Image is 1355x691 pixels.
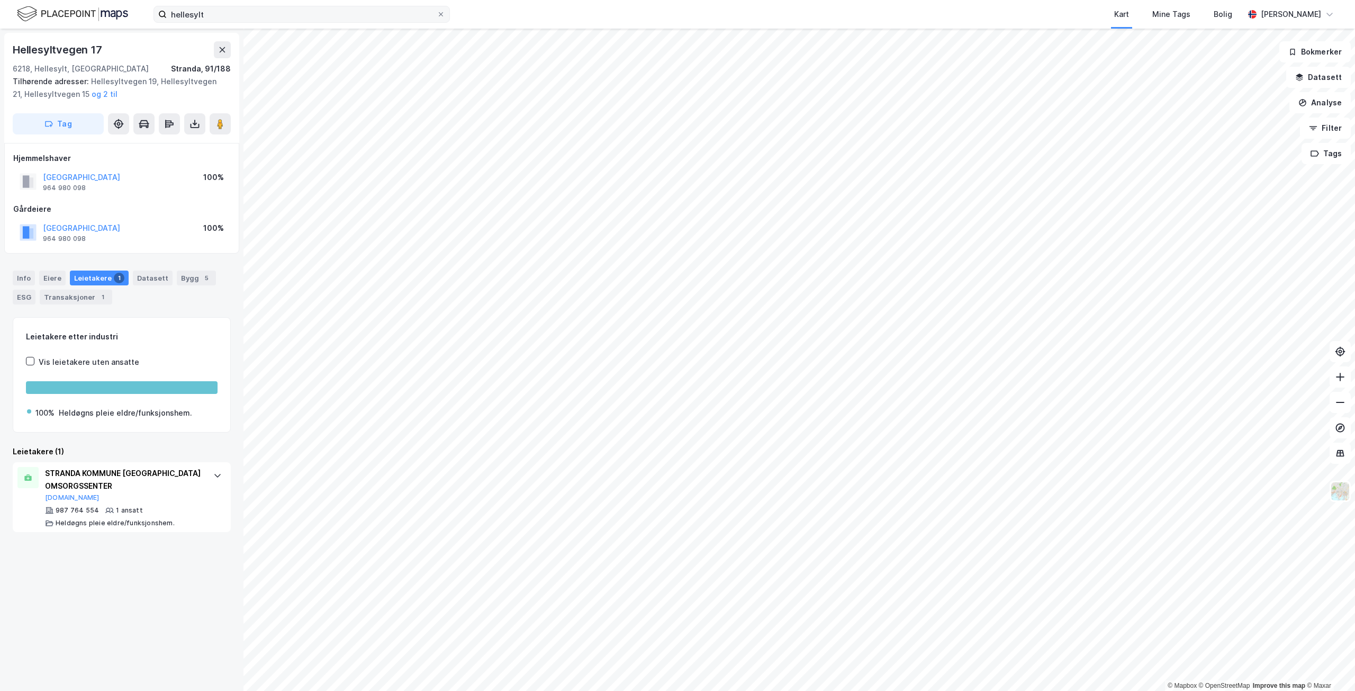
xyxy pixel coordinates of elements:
div: Mine Tags [1152,8,1190,21]
a: Improve this map [1253,682,1305,689]
div: STRANDA KOMMUNE [GEOGRAPHIC_DATA] OMSORGSSENTER [45,467,203,492]
button: Datasett [1286,67,1351,88]
div: Transaksjoner [40,290,112,304]
div: 100% [35,407,55,419]
div: 6218, Hellesylt, [GEOGRAPHIC_DATA] [13,62,149,75]
div: Gårdeiere [13,203,230,216]
div: 964 980 098 [43,184,86,192]
div: Bygg [177,271,216,285]
div: Leietakere etter industri [26,330,218,343]
div: Kart [1114,8,1129,21]
div: Hellesyltvegen 19, Hellesyltvegen 21, Hellesyltvegen 15 [13,75,222,101]
div: Info [13,271,35,285]
span: Tilhørende adresser: [13,77,91,86]
img: Z [1330,481,1350,501]
button: Analyse [1289,92,1351,113]
button: Bokmerker [1279,41,1351,62]
div: [PERSON_NAME] [1261,8,1321,21]
a: Mapbox [1168,682,1197,689]
div: Leietakere [70,271,129,285]
div: Hellesyltvegen 17 [13,41,104,58]
div: 5 [201,273,212,283]
img: logo.f888ab2527a4732fd821a326f86c7f29.svg [17,5,128,23]
div: ESG [13,290,35,304]
iframe: Chat Widget [1302,640,1355,691]
button: Tags [1302,143,1351,164]
div: 1 [97,292,108,302]
div: Leietakere (1) [13,445,231,458]
div: Heldøgns pleie eldre/funksjonshem. [59,407,192,419]
div: Stranda, 91/188 [171,62,231,75]
input: Søk på adresse, matrikkel, gårdeiere, leietakere eller personer [167,6,437,22]
div: Eiere [39,271,66,285]
div: 987 764 554 [56,506,99,515]
div: 100% [203,171,224,184]
div: 964 980 098 [43,235,86,243]
div: 100% [203,222,224,235]
div: Heldøgns pleie eldre/funksjonshem. [56,519,175,527]
div: Vis leietakere uten ansatte [39,356,139,369]
div: 1 ansatt [116,506,143,515]
button: Tag [13,113,104,134]
div: Datasett [133,271,173,285]
button: [DOMAIN_NAME] [45,493,100,502]
div: 1 [114,273,124,283]
a: OpenStreetMap [1199,682,1250,689]
div: Hjemmelshaver [13,152,230,165]
div: Bolig [1214,8,1232,21]
div: Kontrollprogram for chat [1302,640,1355,691]
button: Filter [1300,118,1351,139]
